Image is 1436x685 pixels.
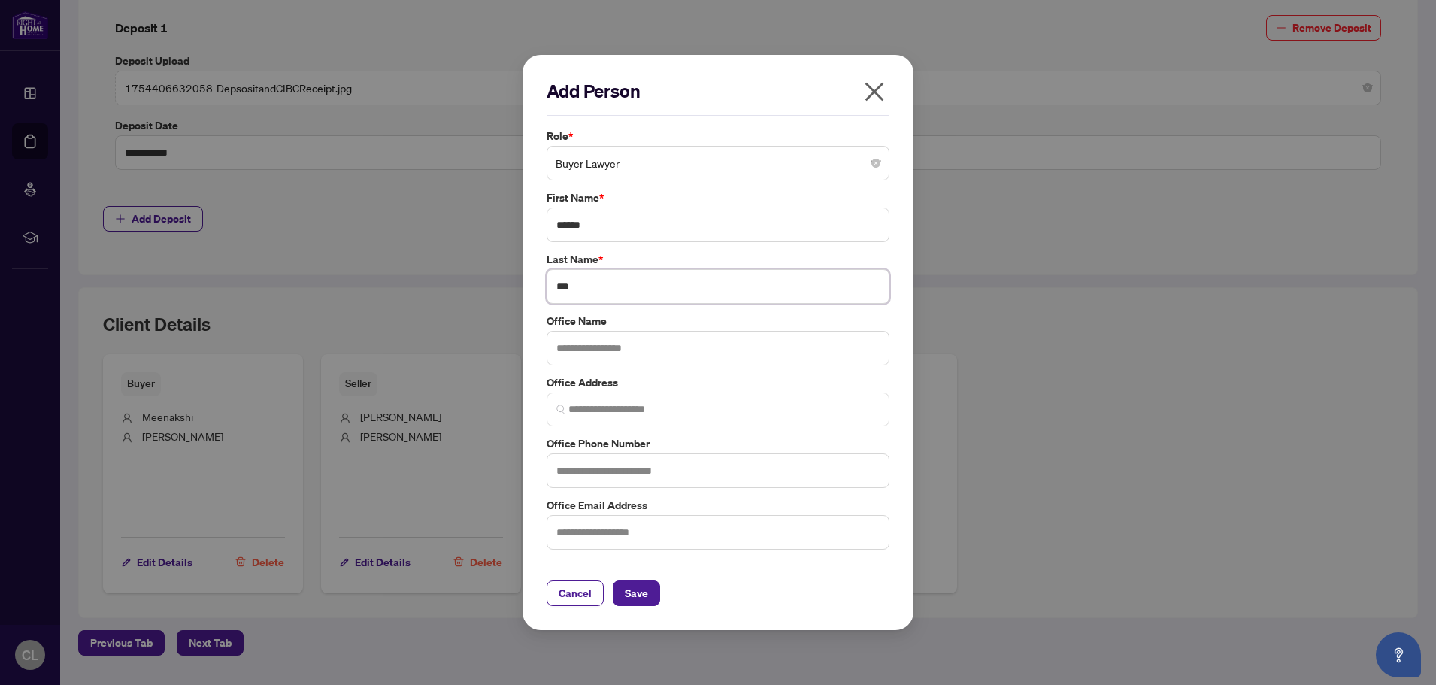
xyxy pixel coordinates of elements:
[547,374,889,391] label: Office Address
[547,313,889,329] label: Office Name
[547,435,889,452] label: Office Phone Number
[547,128,889,144] label: Role
[556,405,565,414] img: search_icon
[559,581,592,605] span: Cancel
[613,580,660,606] button: Save
[547,580,604,606] button: Cancel
[547,497,889,514] label: Office Email Address
[1376,632,1421,677] button: Open asap
[556,149,880,177] span: Buyer Lawyer
[625,581,648,605] span: Save
[547,251,889,268] label: Last Name
[871,159,880,168] span: close-circle
[547,79,889,103] h2: Add Person
[547,189,889,206] label: First Name
[862,80,886,104] span: close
